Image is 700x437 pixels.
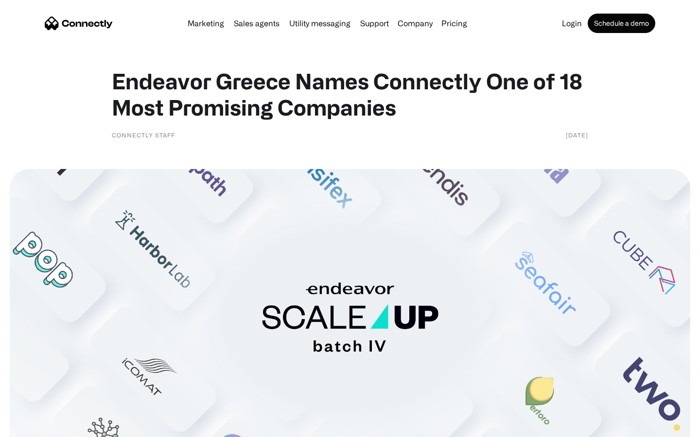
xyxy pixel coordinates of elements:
[437,19,471,27] a: Pricing
[588,14,655,33] a: Schedule a demo
[558,19,586,27] a: Login
[184,19,228,27] a: Marketing
[112,130,175,140] div: Connectly Staff
[10,420,58,434] aside: Language selected: English
[398,17,433,30] div: Company
[19,420,58,434] ul: Language list
[356,19,393,27] a: Support
[566,130,588,140] div: [DATE]
[285,19,354,27] a: Utility messaging
[112,68,588,120] h1: Endeavor Greece Names Connectly One of 18 Most Promising Companies
[230,19,283,27] a: Sales agents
